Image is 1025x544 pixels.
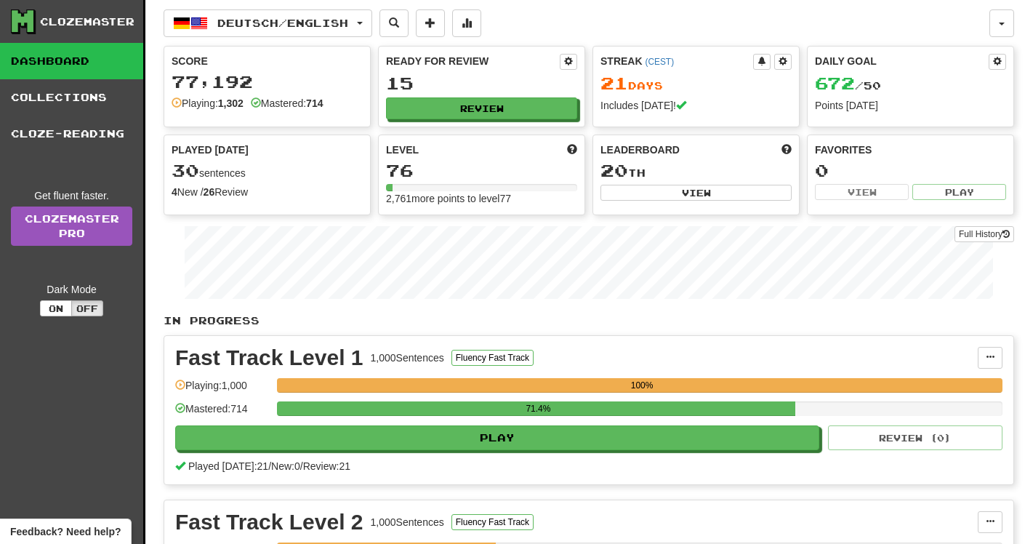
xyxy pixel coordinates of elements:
[815,143,1006,157] div: Favorites
[600,73,628,93] span: 21
[172,143,249,157] span: Played [DATE]
[600,74,792,93] div: Day s
[416,9,445,37] button: Add sentence to collection
[600,54,753,68] div: Streak
[600,160,628,180] span: 20
[11,188,132,203] div: Get fluent faster.
[954,226,1014,242] button: Full History
[781,143,792,157] span: This week in points, UTC
[217,17,348,29] span: Deutsch / English
[268,460,271,472] span: /
[281,401,795,416] div: 71.4%
[306,97,323,109] strong: 714
[271,460,300,472] span: New: 0
[172,73,363,91] div: 77,192
[451,350,534,366] button: Fluency Fast Track
[281,378,1002,393] div: 100%
[175,511,363,533] div: Fast Track Level 2
[303,460,350,472] span: Review: 21
[815,98,1006,113] div: Points [DATE]
[386,74,577,92] div: 15
[828,425,1002,450] button: Review (0)
[251,96,323,111] div: Mastered:
[172,96,244,111] div: Playing:
[175,401,270,425] div: Mastered: 714
[386,191,577,206] div: 2,761 more points to level 77
[815,73,855,93] span: 672
[912,184,1006,200] button: Play
[175,425,819,450] button: Play
[371,515,444,529] div: 1,000 Sentences
[451,514,534,530] button: Fluency Fast Track
[204,186,215,198] strong: 26
[815,161,1006,180] div: 0
[71,300,103,316] button: Off
[386,161,577,180] div: 76
[10,524,121,539] span: Open feedback widget
[600,98,792,113] div: Includes [DATE]!
[11,207,132,246] a: ClozemasterPro
[164,313,1014,328] p: In Progress
[379,9,409,37] button: Search sentences
[815,79,881,92] span: / 50
[172,160,199,180] span: 30
[172,186,177,198] strong: 4
[40,300,72,316] button: On
[172,185,363,199] div: New / Review
[40,15,134,29] div: Clozemaster
[172,161,363,180] div: sentences
[386,143,419,157] span: Level
[172,54,363,68] div: Score
[175,378,270,402] div: Playing: 1,000
[645,57,674,67] a: (CEST)
[11,282,132,297] div: Dark Mode
[600,185,792,201] button: View
[371,351,444,365] div: 1,000 Sentences
[567,143,577,157] span: Score more points to level up
[600,161,792,180] div: th
[188,460,268,472] span: Played [DATE]: 21
[815,54,989,70] div: Daily Goal
[386,54,560,68] div: Ready for Review
[600,143,680,157] span: Leaderboard
[815,184,909,200] button: View
[218,97,244,109] strong: 1,302
[386,97,577,119] button: Review
[300,460,303,472] span: /
[164,9,372,37] button: Deutsch/English
[452,9,481,37] button: More stats
[175,347,363,369] div: Fast Track Level 1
